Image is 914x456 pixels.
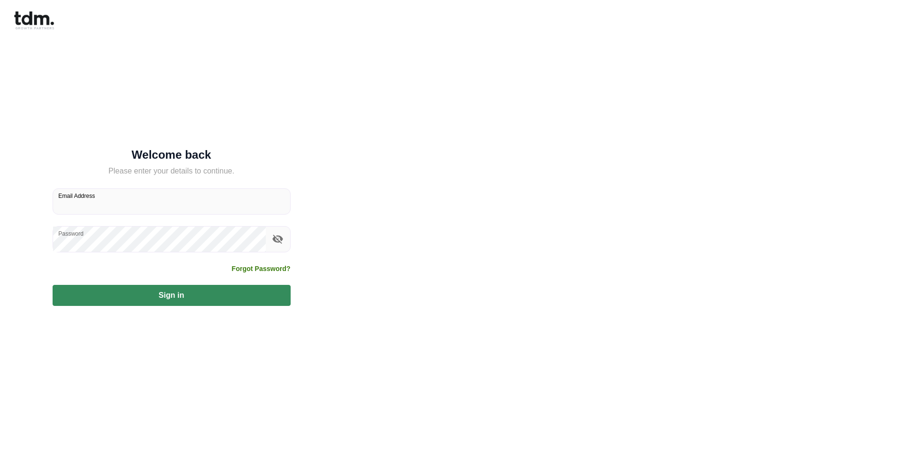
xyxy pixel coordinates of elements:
[53,150,291,160] h5: Welcome back
[270,231,286,247] button: toggle password visibility
[58,192,95,200] label: Email Address
[53,285,291,306] button: Sign in
[232,264,291,273] a: Forgot Password?
[53,165,291,177] h5: Please enter your details to continue.
[58,229,84,238] label: Password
